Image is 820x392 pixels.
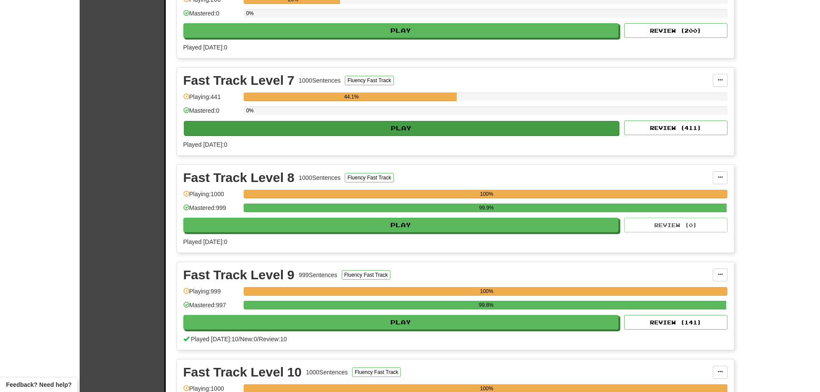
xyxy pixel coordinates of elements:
button: Play [184,121,619,136]
div: Fast Track Level 10 [183,366,302,379]
span: Open feedback widget [6,380,71,389]
div: Fast Track Level 7 [183,74,295,87]
div: 44.1% [246,93,457,101]
button: Review (411) [624,120,727,135]
div: Playing: 441 [183,93,239,107]
span: Played [DATE]: 0 [183,238,227,245]
span: Played [DATE]: 0 [183,44,227,51]
div: 99.9% [246,204,727,212]
div: 1000 Sentences [299,76,340,85]
button: Fluency Fast Track [342,270,390,280]
div: Fast Track Level 9 [183,269,295,281]
span: Review: 10 [259,336,287,343]
div: Fast Track Level 8 [183,171,295,184]
span: Played [DATE]: 10 [191,336,238,343]
button: Fluency Fast Track [345,76,393,85]
div: Mastered: 999 [183,204,239,218]
div: Mastered: 0 [183,9,239,23]
span: Played [DATE]: 0 [183,141,227,148]
button: Fluency Fast Track [345,173,393,182]
div: 1000 Sentences [306,368,348,377]
div: 999 Sentences [299,271,337,279]
button: Play [183,23,619,38]
div: Playing: 1000 [183,190,239,204]
span: / [238,336,240,343]
div: 100% [246,287,727,296]
div: 1000 Sentences [299,173,340,182]
button: Play [183,218,619,232]
button: Play [183,315,619,330]
div: Mastered: 0 [183,106,239,120]
div: 100% [246,190,727,198]
div: 99.8% [246,301,726,309]
div: Mastered: 997 [183,301,239,315]
button: Fluency Fast Track [352,367,401,377]
span: New: 0 [240,336,257,343]
button: Review (200) [624,23,727,38]
span: / [257,336,259,343]
button: Review (0) [624,218,727,232]
button: Review (141) [624,315,727,330]
div: Playing: 999 [183,287,239,301]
